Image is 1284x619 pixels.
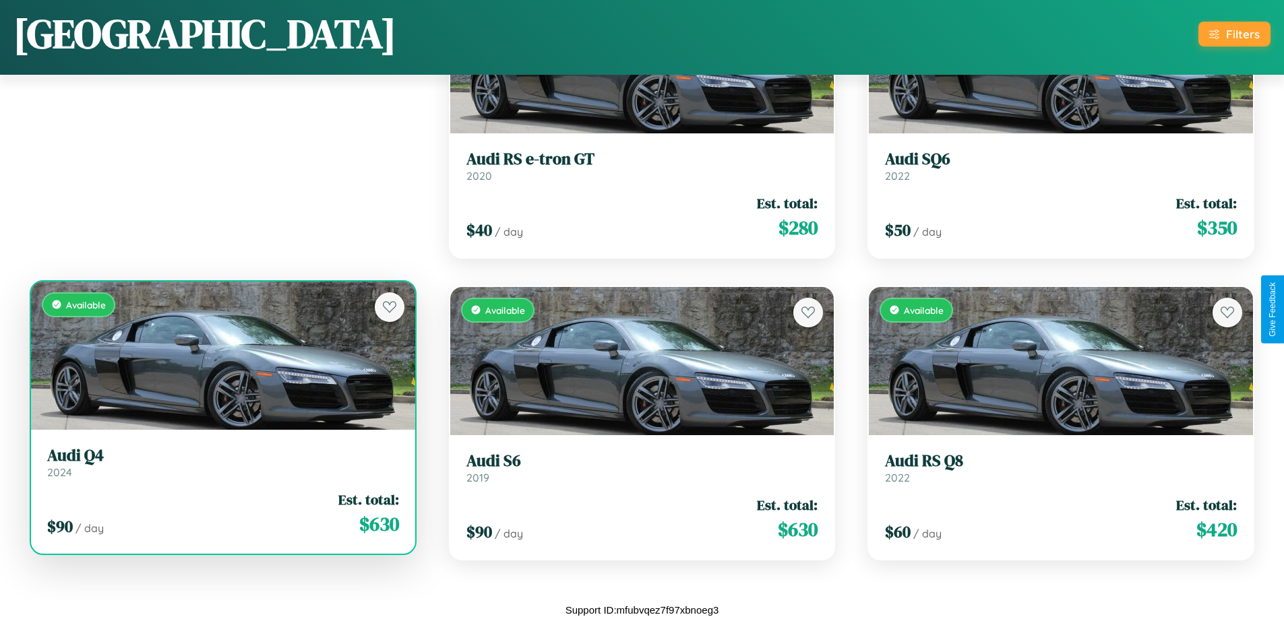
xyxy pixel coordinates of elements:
span: $ 350 [1197,214,1237,241]
span: / day [913,527,942,540]
span: $ 280 [778,214,818,241]
span: Available [904,304,944,316]
span: / day [75,521,104,535]
p: Support ID: mfubvqez7f97xbnoeg3 [565,601,719,619]
h3: Audi RS Q8 [885,451,1237,471]
a: Audi RS Q82022 [885,451,1237,484]
span: $ 90 [466,521,492,543]
h3: Audi S6 [466,451,818,471]
span: Est. total: [757,495,818,515]
span: Est. total: [1176,495,1237,515]
span: $ 60 [885,521,911,543]
span: $ 630 [778,516,818,543]
h1: [GEOGRAPHIC_DATA] [13,6,396,61]
span: / day [913,225,942,238]
span: Est. total: [757,193,818,213]
span: $ 50 [885,219,911,241]
div: Filters [1226,27,1260,41]
button: Filters [1198,22,1271,46]
span: Available [485,304,525,316]
span: 2022 [885,169,910,183]
span: Est. total: [1176,193,1237,213]
span: 2019 [466,471,489,484]
span: 2024 [47,465,72,479]
span: $ 90 [47,515,73,537]
span: 2022 [885,471,910,484]
div: Give Feedback [1268,282,1277,337]
a: Audi SQ62022 [885,150,1237,183]
span: / day [495,225,523,238]
a: Audi RS e-tron GT2020 [466,150,818,183]
span: $ 420 [1196,516,1237,543]
span: $ 40 [466,219,492,241]
h3: Audi RS e-tron GT [466,150,818,169]
h3: Audi SQ6 [885,150,1237,169]
span: $ 630 [359,511,399,537]
span: 2020 [466,169,492,183]
span: / day [495,527,523,540]
a: Audi S62019 [466,451,818,484]
span: Est. total: [338,490,399,509]
span: Available [66,299,106,311]
h3: Audi Q4 [47,446,399,465]
a: Audi Q42024 [47,446,399,479]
